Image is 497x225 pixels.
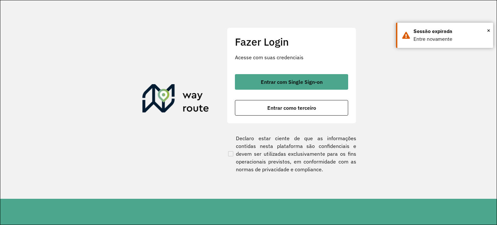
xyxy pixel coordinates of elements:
p: Acesse com suas credenciais [235,53,348,61]
button: Close [487,26,490,35]
span: × [487,26,490,35]
h2: Fazer Login [235,36,348,48]
div: Entre novamente [414,35,488,43]
span: Entrar como terceiro [267,105,316,110]
label: Declaro estar ciente de que as informações contidas nesta plataforma são confidenciais e devem se... [227,134,356,173]
span: Entrar com Single Sign-on [261,79,323,84]
div: Sessão expirada [414,28,488,35]
button: button [235,74,348,90]
button: button [235,100,348,116]
img: Roteirizador AmbevTech [142,84,209,115]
